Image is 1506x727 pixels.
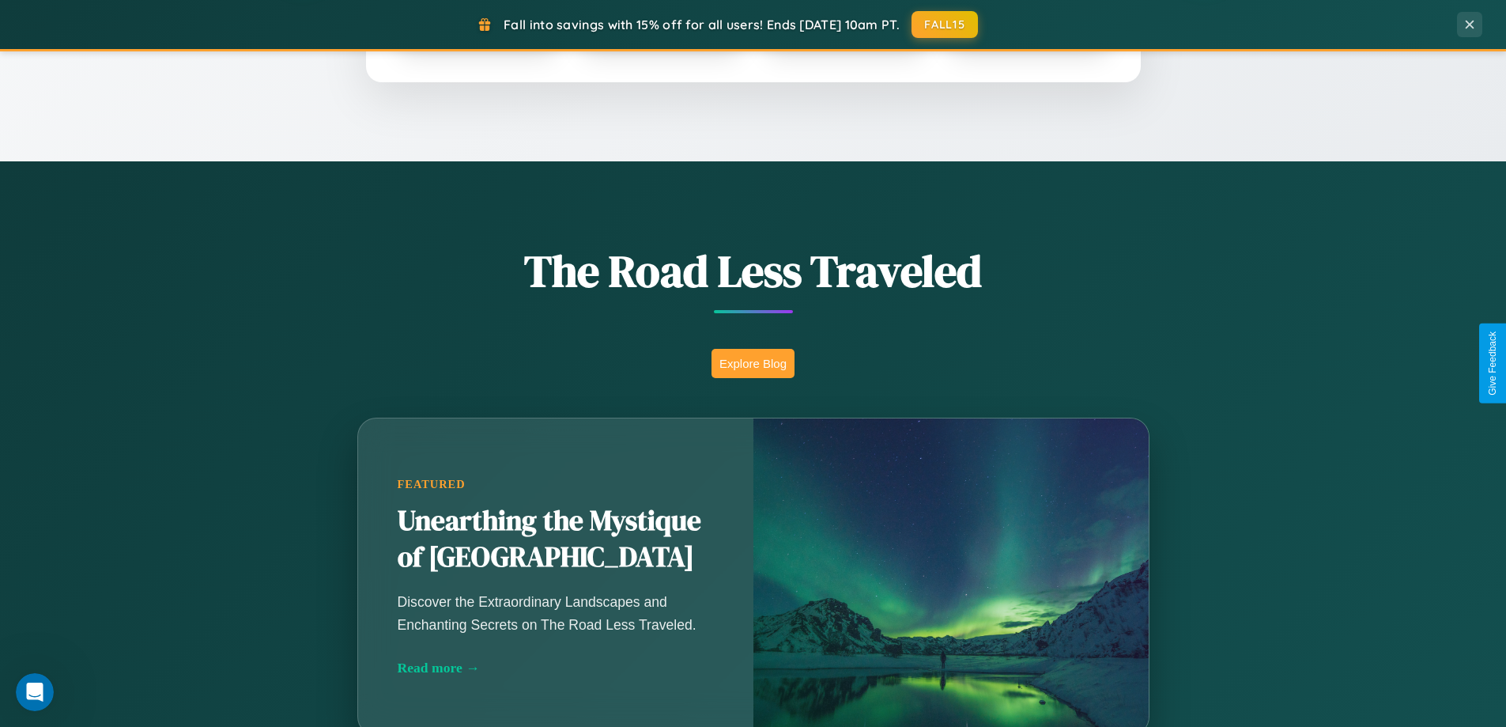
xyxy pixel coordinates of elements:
h2: Unearthing the Mystique of [GEOGRAPHIC_DATA] [398,503,714,576]
iframe: Intercom live chat [16,673,54,711]
span: Fall into savings with 15% off for all users! Ends [DATE] 10am PT. [504,17,900,32]
div: Read more → [398,660,714,676]
div: Featured [398,478,714,491]
button: FALL15 [912,11,978,38]
button: Explore Blog [711,349,795,378]
div: Give Feedback [1487,331,1498,396]
p: Discover the Extraordinary Landscapes and Enchanting Secrets on The Road Less Traveled. [398,591,714,635]
h1: The Road Less Traveled [279,240,1228,301]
